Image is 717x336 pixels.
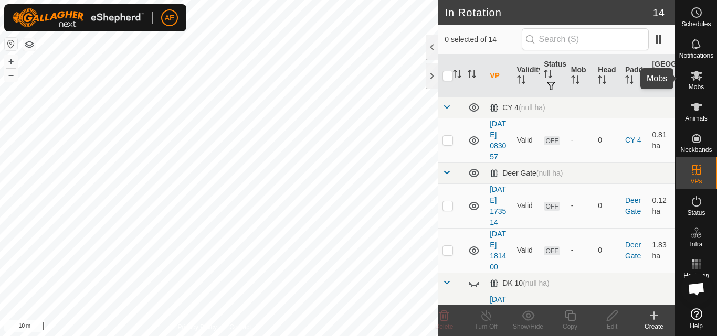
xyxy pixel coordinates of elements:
p-sorticon: Activate to sort [468,71,476,80]
td: 0.12 ha [648,183,675,228]
td: Valid [513,228,540,273]
span: Schedules [681,21,711,27]
th: Paddock [621,55,648,97]
th: Mob [567,55,594,97]
span: Infra [690,241,702,247]
td: 1.83 ha [648,228,675,273]
input: Search (S) [522,28,649,50]
th: Status [540,55,567,97]
span: VPs [690,178,702,185]
p-sorticon: Activate to sort [544,71,552,80]
td: Valid [513,118,540,162]
p-sorticon: Activate to sort [598,77,606,85]
p-sorticon: Activate to sort [453,71,461,80]
div: Deer Gate [490,169,563,178]
a: Deer Gate [625,196,641,215]
h2: In Rotation [445,6,653,19]
div: - [571,245,590,256]
p-sorticon: Activate to sort [571,77,579,85]
div: - [571,135,590,146]
span: (null ha) [523,279,550,287]
span: Delete [435,323,454,330]
span: Status [687,210,705,216]
a: Privacy Policy [178,322,217,332]
button: – [5,69,17,81]
span: 0 selected of 14 [445,34,521,45]
div: Turn Off [465,322,507,331]
span: Heatmap [683,273,709,279]
span: (null ha) [536,169,563,177]
a: Deer Gate [625,241,641,260]
span: OFF [544,202,560,211]
td: 0 [594,118,621,162]
th: Validity [513,55,540,97]
span: Mobs [689,84,704,90]
p-sorticon: Activate to sort [652,82,660,91]
th: VP [486,55,513,97]
a: Contact Us [229,322,260,332]
div: Edit [591,322,633,331]
span: OFF [544,246,560,255]
span: Help [690,323,703,329]
img: Gallagher Logo [13,8,144,27]
a: [DATE] 173514 [490,185,506,226]
button: Map Layers [23,38,36,51]
td: 0 [594,183,621,228]
span: Neckbands [680,147,712,153]
button: + [5,55,17,68]
td: Valid [513,183,540,228]
a: Help [676,304,717,333]
th: Head [594,55,621,97]
td: 0.81 ha [648,118,675,162]
div: Create [633,322,675,331]
td: 0 [594,228,621,273]
p-sorticon: Activate to sort [625,77,634,85]
span: (null ha) [519,103,545,112]
span: AE [165,13,175,24]
span: Notifications [679,52,713,59]
button: Reset Map [5,38,17,50]
a: [DATE] 181400 [490,230,506,271]
div: Copy [549,322,591,331]
div: Show/Hide [507,322,549,331]
p-sorticon: Activate to sort [517,77,525,85]
a: CY 4 [625,136,641,144]
span: Animals [685,115,708,122]
span: OFF [544,136,560,145]
th: [GEOGRAPHIC_DATA] Area [648,55,675,97]
div: Open chat [681,273,712,305]
a: [DATE] 083057 [490,120,506,161]
div: DK 10 [490,279,550,288]
span: 14 [653,5,665,20]
div: - [571,200,590,211]
div: CY 4 [490,103,545,112]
